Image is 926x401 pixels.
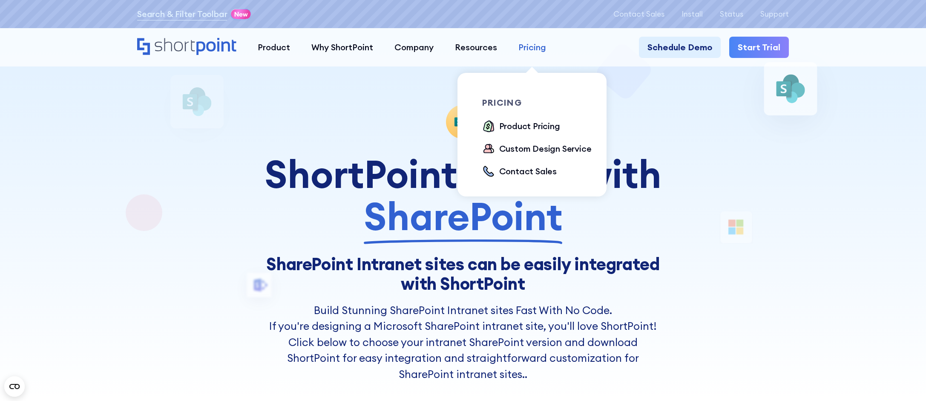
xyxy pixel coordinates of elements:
[4,376,25,397] button: Open CMP widget
[364,195,563,237] span: SharePoint
[137,38,236,56] a: Home
[639,37,721,58] a: Schedule Demo
[482,142,592,156] a: Custom Design Service
[499,165,557,178] div: Contact Sales
[729,37,789,58] a: Start Trial
[482,165,557,179] a: Contact Sales
[394,41,434,54] div: Company
[263,318,663,382] p: If you're designing a Microsoft SharePoint intranet site, you'll love ShortPoint! Click below to ...
[482,120,560,134] a: Product Pricing
[258,41,290,54] div: Product
[883,360,926,401] iframe: Chat Widget
[499,120,560,133] div: Product Pricing
[263,153,663,237] div: ShortPoint works with
[518,41,546,54] div: Pricing
[137,8,227,20] a: Search & Filter Toolbar
[508,37,557,58] a: Pricing
[720,10,743,18] a: Status
[613,10,664,18] a: Contact Sales
[311,41,373,54] div: Why ShortPoint
[760,10,789,18] a: Support
[263,303,663,319] h2: Build Stunning SharePoint Intranet sites Fast With No Code.
[499,142,592,155] div: Custom Design Service
[263,254,663,294] h1: SharePoint Intranet sites can be easily integrated with ShortPoint
[682,10,703,18] a: Install
[384,37,444,58] a: Company
[247,37,301,58] a: Product
[301,37,384,58] a: Why ShortPoint
[444,37,508,58] a: Resources
[482,98,601,107] div: pricing
[455,41,497,54] div: Resources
